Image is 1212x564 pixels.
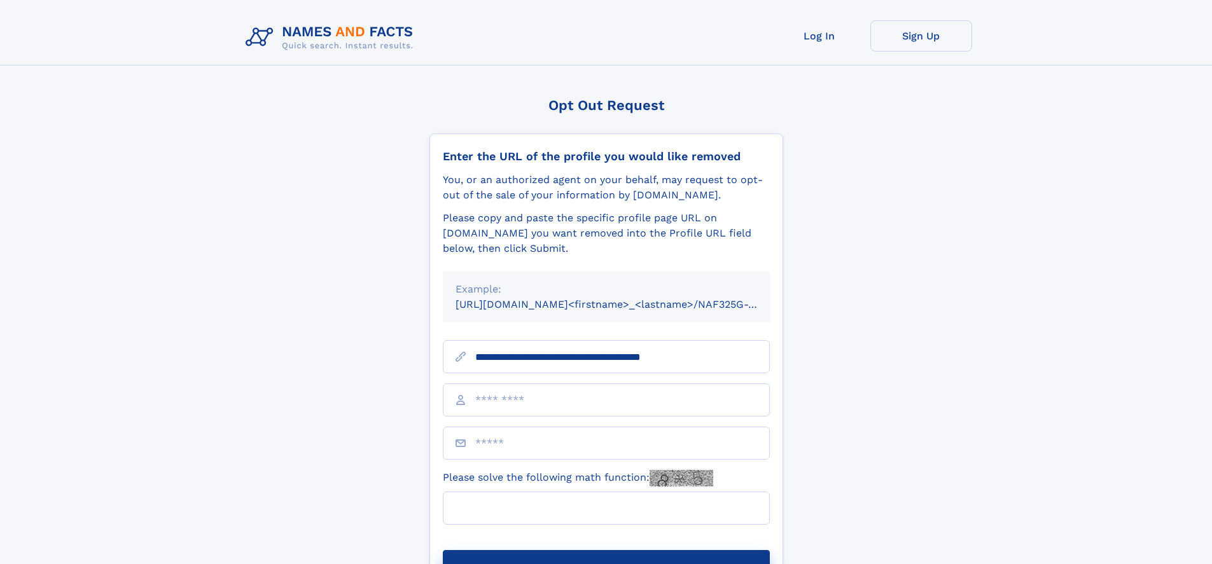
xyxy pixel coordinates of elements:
a: Sign Up [870,20,972,52]
div: Opt Out Request [429,97,783,113]
small: [URL][DOMAIN_NAME]<firstname>_<lastname>/NAF325G-xxxxxxxx [456,298,794,310]
label: Please solve the following math function: [443,470,713,486]
div: Example: [456,282,757,297]
div: Please copy and paste the specific profile page URL on [DOMAIN_NAME] you want removed into the Pr... [443,210,770,256]
div: You, or an authorized agent on your behalf, may request to opt-out of the sale of your informatio... [443,172,770,203]
div: Enter the URL of the profile you would like removed [443,149,770,163]
a: Log In [769,20,870,52]
img: Logo Names and Facts [240,20,424,55]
